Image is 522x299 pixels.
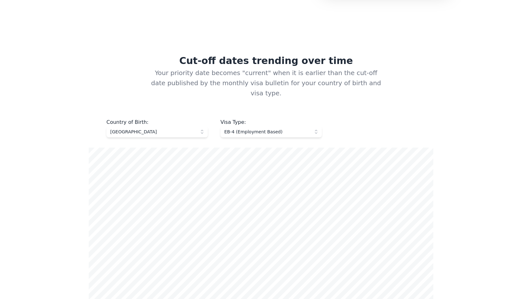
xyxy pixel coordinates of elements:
button: [GEOGRAPHIC_DATA] [106,126,208,137]
div: Visa Type : [220,118,322,126]
div: Country of Birth : [106,118,208,126]
span: [GEOGRAPHIC_DATA] [110,129,195,135]
button: EB-4 (Employment Based) [220,126,322,137]
span: EB-4 (Employment Based) [224,129,309,135]
h2: Cut-off dates trending over time [89,55,433,68]
p: Your priority date becomes "current" when it is earlier than the cut-off date published by the mo... [139,68,383,118]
